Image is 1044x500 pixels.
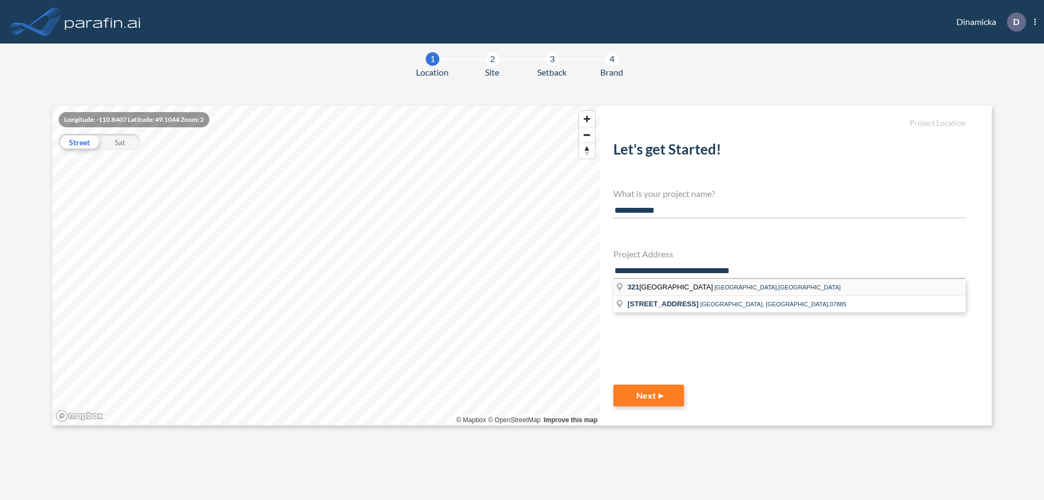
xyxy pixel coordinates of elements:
span: Setback [537,66,567,79]
a: OpenStreetMap [488,416,540,424]
span: [GEOGRAPHIC_DATA],[GEOGRAPHIC_DATA] [714,284,841,291]
span: [GEOGRAPHIC_DATA] [627,283,714,291]
button: Zoom out [579,127,595,143]
div: Street [59,134,100,150]
span: Location [416,66,449,79]
span: 321 [627,283,639,291]
button: Zoom in [579,111,595,127]
p: D [1013,17,1020,27]
h2: Let's get Started! [613,141,966,162]
h5: Project Location [613,119,966,128]
div: Sat [100,134,140,150]
div: 4 [605,52,619,66]
a: Mapbox [456,416,486,424]
button: Reset bearing to north [579,143,595,158]
a: Mapbox homepage [55,410,103,422]
div: Dinamicka [940,13,1036,32]
a: Improve this map [544,416,598,424]
canvas: Map [52,106,600,425]
div: 3 [545,52,559,66]
span: [GEOGRAPHIC_DATA], [GEOGRAPHIC_DATA],07885 [700,301,847,307]
span: Brand [600,66,623,79]
button: Next [613,385,684,406]
span: Site [485,66,499,79]
div: 2 [486,52,499,66]
span: [STREET_ADDRESS] [627,300,699,308]
img: logo [63,11,143,33]
h4: What is your project name? [613,188,966,199]
div: Longitude: -110.8407 Latitude: 49.1044 Zoom: 2 [59,112,209,127]
div: 1 [426,52,439,66]
h4: Project Address [613,249,966,259]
